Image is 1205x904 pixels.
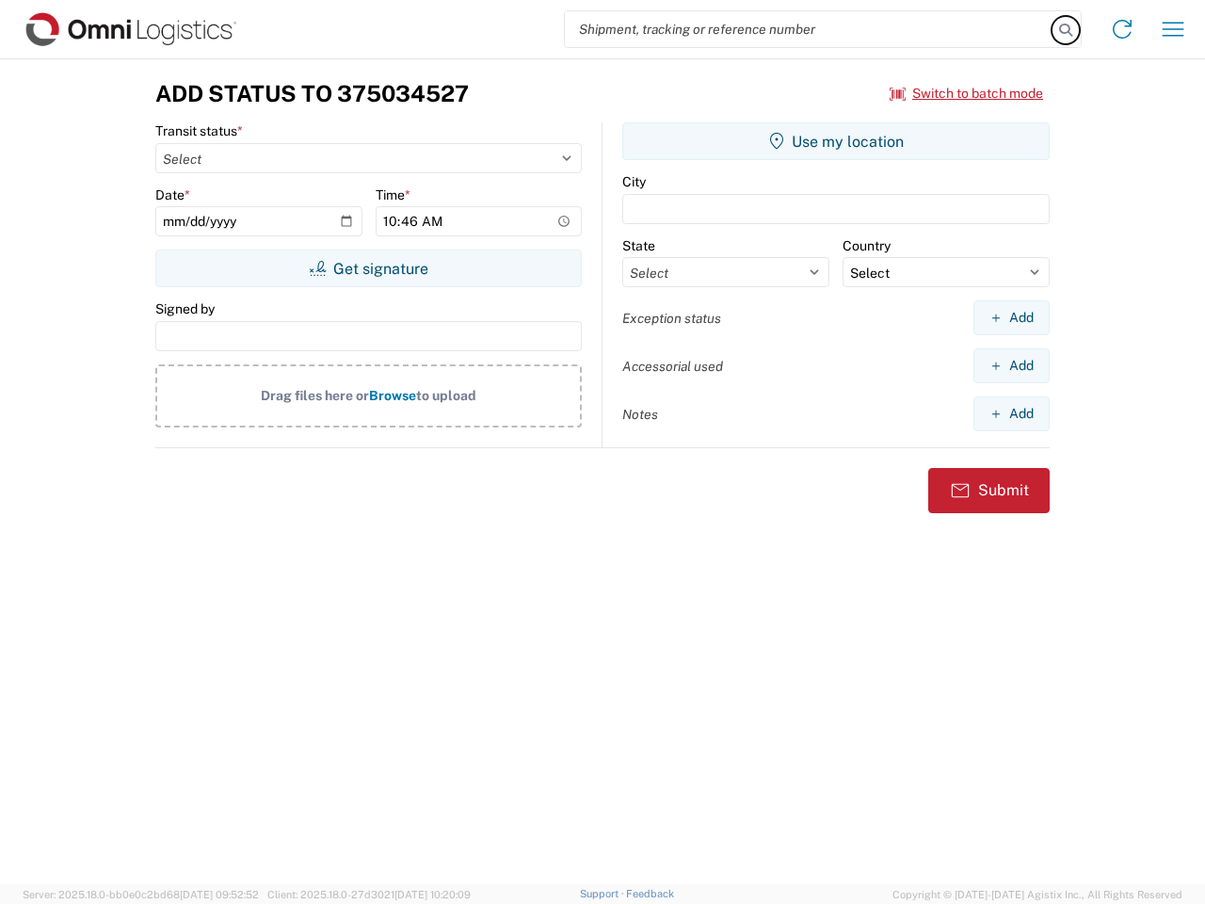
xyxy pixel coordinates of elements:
[622,173,646,190] label: City
[155,300,215,317] label: Signed by
[23,889,259,900] span: Server: 2025.18.0-bb0e0c2bd68
[973,348,1050,383] button: Add
[622,122,1050,160] button: Use my location
[973,396,1050,431] button: Add
[369,388,416,403] span: Browse
[892,886,1182,903] span: Copyright © [DATE]-[DATE] Agistix Inc., All Rights Reserved
[376,186,410,203] label: Time
[928,468,1050,513] button: Submit
[394,889,471,900] span: [DATE] 10:20:09
[565,11,1052,47] input: Shipment, tracking or reference number
[973,300,1050,335] button: Add
[267,889,471,900] span: Client: 2025.18.0-27d3021
[890,78,1043,109] button: Switch to batch mode
[155,122,243,139] label: Transit status
[155,186,190,203] label: Date
[261,388,369,403] span: Drag files here or
[622,310,721,327] label: Exception status
[580,888,627,899] a: Support
[622,358,723,375] label: Accessorial used
[622,406,658,423] label: Notes
[416,388,476,403] span: to upload
[155,80,469,107] h3: Add Status to 375034527
[622,237,655,254] label: State
[180,889,259,900] span: [DATE] 09:52:52
[626,888,674,899] a: Feedback
[843,237,891,254] label: Country
[155,250,582,287] button: Get signature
